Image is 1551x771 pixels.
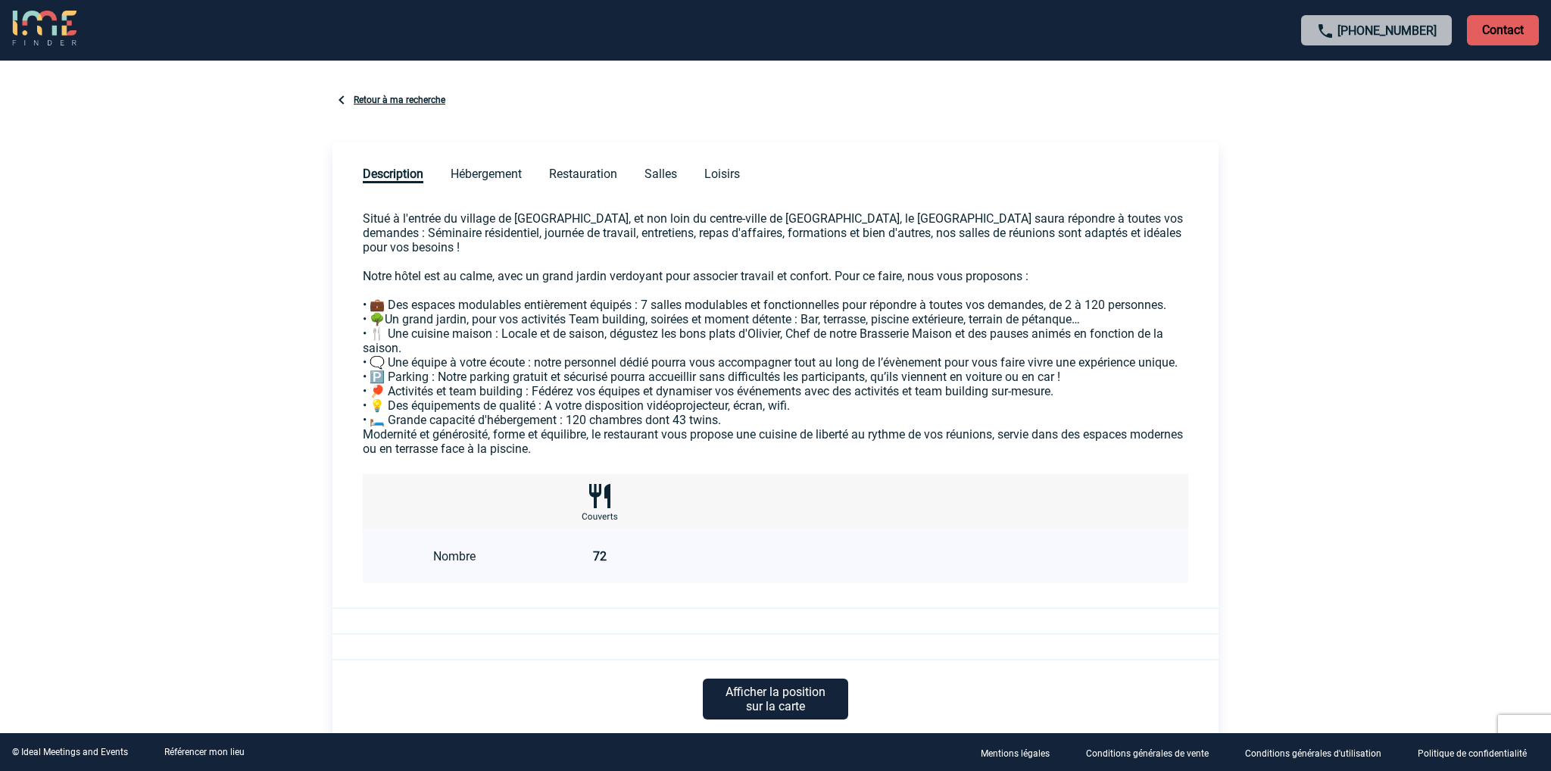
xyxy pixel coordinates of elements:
[363,211,1188,427] p: Situé à l'entrée du village de [GEOGRAPHIC_DATA], et non loin du centre-ville de [GEOGRAPHIC_DATA...
[704,167,740,181] span: Loisirs
[703,679,848,719] p: Afficher la position sur la carte
[969,745,1074,760] a: Mentions légales
[1337,23,1437,38] a: [PHONE_NUMBER]
[12,747,128,757] div: © Ideal Meetings and Events
[1418,748,1527,759] p: Politique de confidentialité
[1086,748,1209,759] p: Conditions générales de vente
[363,427,1188,456] p: Modernité et générosité, forme et équilibre, le restaurant vous propose une cuisine de liberté au...
[546,529,654,583] td: 72
[354,95,445,105] a: Retour à ma recherche
[1406,745,1551,760] a: Politique de confidentialité
[549,167,617,181] span: Restauration
[1467,15,1539,45] p: Contact
[981,748,1050,759] p: Mentions légales
[164,747,245,757] a: Référencer mon lieu
[363,167,423,183] span: Description
[363,529,546,583] td: Nombre
[1233,745,1406,760] a: Conditions générales d'utilisation
[451,167,522,181] span: Hébergement
[1245,748,1381,759] p: Conditions générales d'utilisation
[1316,22,1334,40] img: call-24-px.png
[1074,745,1233,760] a: Conditions générales de vente
[644,167,677,181] span: Salles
